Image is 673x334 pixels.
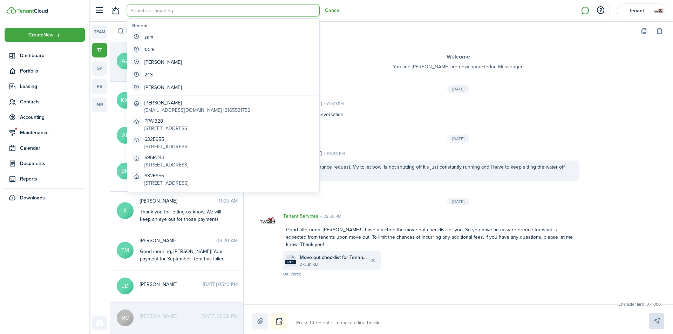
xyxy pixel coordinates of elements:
[20,67,85,75] span: Portfolio
[144,136,188,143] global-search-item-title: 632E955
[144,84,182,91] global-search-item-title: [PERSON_NAME]
[144,117,188,125] global-search-item-title: PPA1328
[258,53,659,61] h3: Welcome
[140,237,216,244] span: Tonisha Myles
[447,198,469,205] div: [DATE]
[17,9,48,13] img: TenantCloud
[140,197,219,205] span: James Lillard
[617,301,662,307] small: Character limit: 0 / 1000
[110,21,243,42] input: search
[20,175,85,183] span: Reports
[144,59,182,66] global-search-item-title: [PERSON_NAME]
[144,99,250,107] global-search-item-title: [PERSON_NAME]
[92,43,107,57] a: tt
[283,212,318,220] p: Tenant Services
[203,281,238,288] time: [DATE] 05:13 PM
[276,100,586,118] div: has joined the conversation
[144,107,250,114] global-search-item-description: [EMAIL_ADDRESS][DOMAIN_NAME] 13165531752
[92,97,107,112] a: mr
[129,81,317,94] global-search-item: [PERSON_NAME]
[283,223,579,251] div: Good afternoon, [PERSON_NAME]! I have attached the move out checklist for you. So you have an eas...
[144,154,188,161] global-search-item-title: 595R243
[144,179,188,187] global-search-item-description: [STREET_ADDRESS]
[20,144,85,152] span: Calendar
[129,30,317,43] global-search-item: zam
[116,27,125,36] button: Search
[322,150,345,157] time: 03:43 PM
[367,254,379,266] button: Delete file
[127,5,320,16] input: Search for anything...
[639,27,649,36] button: Print
[117,278,134,294] avatar-text: JD
[219,197,238,205] time: 11:05 AM
[117,53,134,69] avatar-text: AZ
[653,5,664,16] img: Tenant
[300,261,367,267] file-size: 373.81 KB
[117,163,134,179] avatar-text: BM
[117,92,134,109] avatar-text: KW
[92,79,107,94] a: pb
[285,260,296,264] file-extension: rtf
[447,135,469,143] div: [DATE]
[20,52,85,59] span: Dashboard
[140,208,227,252] div: Thank you for letting us know. We will keep an eye out for those payments and let you know when t...
[7,7,16,14] img: TenantCloud
[93,4,106,17] button: Open sidebar
[654,27,664,36] button: Delete
[144,161,188,169] global-search-item-description: [STREET_ADDRESS]
[144,71,153,79] global-search-item-title: 243
[283,161,579,181] div: I have a maintenance request. My toilet bowl is not shutting off it's just constantly running and...
[117,309,134,326] avatar-text: RC
[20,129,85,136] span: Maintenance
[202,313,238,320] time: [DATE] 05:08 PM
[144,125,188,132] global-search-item-description: [STREET_ADDRESS]
[5,49,85,62] a: Dashboard
[92,61,107,76] a: sp
[283,271,301,277] span: Delivered
[140,281,203,288] span: Javier Duenas
[447,85,469,93] div: [DATE]
[117,242,134,259] avatar-text: TM
[20,98,85,105] span: Contacts
[258,63,659,70] p: You and [PERSON_NAME] are now connected on Messenger!
[322,101,344,107] time: 04:01 PM
[144,46,155,53] global-search-item-title: 1328
[140,313,202,320] span: Rosalba Ceniceros
[20,160,85,167] span: Documents
[318,213,341,219] time: 02:55 PM
[271,313,287,329] button: Notice
[144,33,153,41] global-search-item-title: zam
[594,5,606,16] button: Open resource center
[144,143,188,150] global-search-item-description: [STREET_ADDRESS]
[28,33,54,38] span: Create New
[20,83,85,90] span: Leasing
[285,255,296,266] file-icon: File
[622,8,650,13] span: Tenant
[117,202,134,219] avatar-text: JL
[129,68,317,81] global-search-item: 243
[129,43,317,56] global-search-item: 1328
[325,8,340,13] button: Cancel
[216,237,238,244] time: 09:20 AM
[20,194,45,202] span: Downloads
[5,172,85,186] a: Reports
[132,22,317,29] global-search-list-title: Recent
[5,28,85,42] button: Open menu
[109,2,122,20] a: Notifications
[20,114,85,121] span: Accounting
[117,127,134,144] avatar-text: AL
[92,25,107,39] a: team
[300,254,367,261] span: Move out checklist for Tenants MMI2709.rtf
[144,172,188,179] global-search-item-title: 632E955
[129,56,317,68] global-search-item: [PERSON_NAME]
[259,212,276,229] img: Tenant Services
